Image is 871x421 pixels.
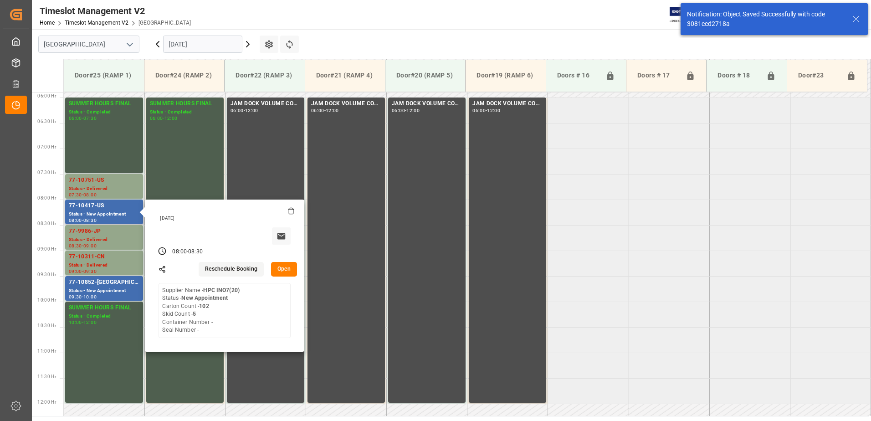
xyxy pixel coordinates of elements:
div: [DATE] [157,215,294,221]
div: 77-10751-US [69,176,139,185]
div: 12:00 [326,108,339,113]
div: JAM DOCK VOLUME CONTROL [392,99,462,108]
div: Timeslot Management V2 [40,4,191,18]
button: Reschedule Booking [199,262,264,277]
div: Doors # 17 [634,67,682,84]
div: 12:00 [487,108,500,113]
div: 10:00 [69,320,82,324]
a: Timeslot Management V2 [65,20,128,26]
div: - [187,248,188,256]
input: DD.MM.YYYY [163,36,242,53]
div: Status - New Appointment [69,210,139,218]
div: - [82,218,83,222]
span: 09:30 Hr [37,272,56,277]
div: 12:00 [406,108,420,113]
div: Status - Delivered [69,262,139,269]
div: Status - Delivered [69,185,139,193]
div: Door#23 [794,67,843,84]
div: 09:30 [83,269,97,273]
span: 12:00 Hr [37,400,56,405]
a: Home [40,20,55,26]
div: 06:00 [231,108,244,113]
div: 77-9986-JP [69,227,139,236]
span: 11:00 Hr [37,349,56,354]
div: Door#25 (RAMP 1) [71,67,137,84]
div: Doors # 18 [714,67,762,84]
img: Exertis%20JAM%20-%20Email%20Logo.jpg_1722504956.jpg [670,7,701,23]
div: JAM DOCK VOLUME CONTROL [472,99,543,108]
div: - [82,244,83,248]
span: 08:30 Hr [37,221,56,226]
div: Door#19 (RAMP 6) [473,67,538,84]
div: 12:00 [245,108,258,113]
div: 07:30 [83,116,97,120]
div: Supplier Name - Status - Carton Count - Skid Count - Container Number - Seal Number - [162,287,240,334]
div: 08:30 [69,244,82,248]
div: Status - New Appointment [69,287,139,295]
div: - [82,295,83,299]
div: Status - Completed [69,313,139,320]
div: Door#20 (RAMP 5) [393,67,458,84]
span: 06:00 Hr [37,93,56,98]
div: 77-10417-US [69,201,139,210]
div: 06:00 [69,116,82,120]
div: Doors # 16 [553,67,602,84]
div: Status - Completed [69,108,139,116]
div: 10:00 [83,295,97,299]
div: 12:00 [83,320,97,324]
div: 12:00 [164,116,178,120]
div: Status - Delivered [69,236,139,244]
b: New Appointment [181,295,228,301]
div: - [324,108,326,113]
div: SUMMER HOURS FINAL [150,99,220,108]
div: 09:00 [69,269,82,273]
div: 08:00 [172,248,187,256]
span: 09:00 Hr [37,246,56,252]
div: - [82,269,83,273]
div: 77-10852-[GEOGRAPHIC_DATA] [69,278,139,287]
div: - [163,116,164,120]
div: Door#22 (RAMP 3) [232,67,297,84]
div: 06:00 [311,108,324,113]
div: 06:00 [472,108,486,113]
div: - [244,108,245,113]
div: Door#24 (RAMP 2) [152,67,217,84]
span: 07:30 Hr [37,170,56,175]
div: - [82,193,83,197]
input: Type to search/select [38,36,139,53]
div: - [82,320,83,324]
div: - [82,116,83,120]
div: JAM DOCK VOLUME CONTROL [311,99,381,108]
button: open menu [123,37,136,51]
button: Open [271,262,297,277]
div: 08:30 [188,248,203,256]
div: - [405,108,406,113]
div: 07:30 [69,193,82,197]
b: 102 [199,303,209,309]
div: Status - Completed [150,108,220,116]
div: 06:00 [150,116,163,120]
div: 09:30 [69,295,82,299]
div: 06:00 [392,108,405,113]
div: 08:00 [83,193,97,197]
div: SUMMER HOURS FINAL [69,303,139,313]
span: 10:30 Hr [37,323,56,328]
div: 77-10311-CN [69,252,139,262]
b: HPC INO7(20) [203,287,240,293]
span: 06:30 Hr [37,119,56,124]
div: JAM DOCK VOLUME CONTROL [231,99,301,108]
span: 08:00 Hr [37,195,56,200]
b: 5 [193,311,196,317]
span: 07:00 Hr [37,144,56,149]
div: Notification: Object Saved Successfully with code 3081ccd2718a [687,10,844,29]
span: 11:30 Hr [37,374,56,379]
div: 09:00 [83,244,97,248]
div: SUMMER HOURS FINAL [69,99,139,108]
span: 10:00 Hr [37,298,56,303]
div: - [486,108,487,113]
div: 08:00 [69,218,82,222]
div: Door#21 (RAMP 4) [313,67,378,84]
div: 08:30 [83,218,97,222]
